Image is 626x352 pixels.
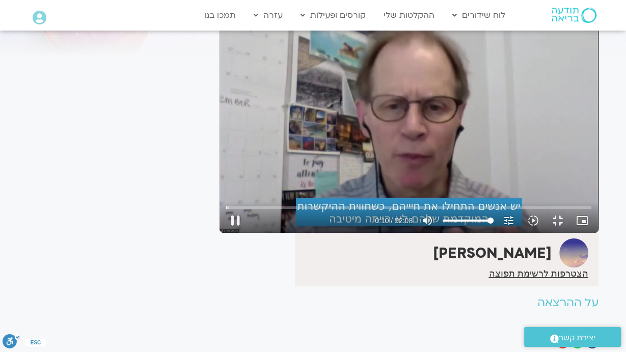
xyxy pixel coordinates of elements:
a: עזרה [249,6,288,25]
strong: [PERSON_NAME] [433,243,552,263]
a: תמכו בנו [199,6,241,25]
a: לוח שידורים [447,6,510,25]
img: טארה בראך [559,238,588,267]
h2: על ההרצאה [220,296,598,309]
a: יצירת קשר [524,327,621,347]
span: יצירת קשר [559,331,595,345]
a: ההקלטות שלי [378,6,440,25]
img: תודעה בריאה [552,8,596,23]
a: הצטרפות לרשימת תפוצה [488,269,588,278]
a: קורסים ופעילות [295,6,371,25]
